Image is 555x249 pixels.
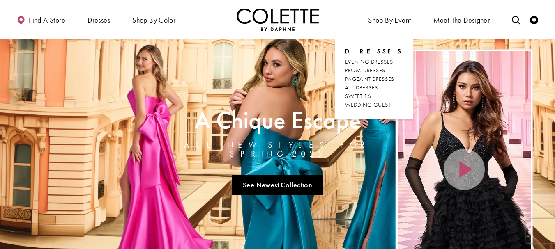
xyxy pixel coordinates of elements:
[237,8,319,31] img: Colette by Daphne
[510,8,522,31] a: Toggle search
[85,8,112,31] span: Dresses
[345,47,403,55] span: Dresses
[345,101,403,109] a: WEDDING GUEST
[431,8,492,31] a: Meet the designer
[528,8,540,31] a: Check Wishlist
[345,75,394,82] span: PAGEANT DRESSES
[345,66,403,75] a: PROM DRESSES
[130,8,177,31] span: Shop by color
[433,16,490,24] span: Meet the designer
[345,101,391,108] span: WEDDING GUEST
[345,92,371,100] span: SWEET 16
[132,16,175,24] span: Shop by color
[345,83,403,92] a: ALL DRESSES
[345,57,403,66] a: EVENING DRESSES
[159,171,396,199] ul: Slider Links
[232,175,323,195] a: See Newest Collection A Chique Escape All New Styles For Spring 2025
[15,8,67,31] a: Find a store
[345,84,378,91] span: ALL DRESSES
[368,16,411,24] span: Shop By Event
[88,16,110,24] span: Dresses
[366,8,413,31] span: Shop By Event
[345,92,403,101] a: SWEET 16
[237,8,319,31] a: Visit Home Page
[345,58,393,65] span: EVENING DRESSES
[345,66,385,74] span: PROM DRESSES
[345,75,403,83] a: PAGEANT DRESSES
[29,16,65,24] span: Find a store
